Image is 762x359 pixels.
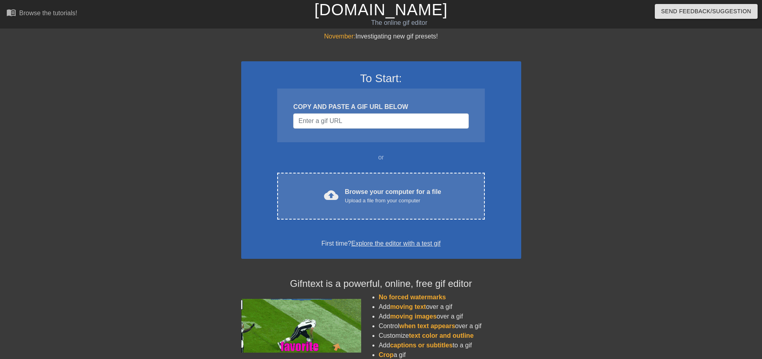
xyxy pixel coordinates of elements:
div: or [262,153,500,162]
span: when text appears [399,323,455,329]
h4: Gifntext is a powerful, online, free gif editor [241,278,521,290]
span: text color and outline [409,332,474,339]
img: football_small.gif [241,299,361,353]
button: Send Feedback/Suggestion [655,4,758,19]
div: Investigating new gif presets! [241,32,521,41]
span: moving text [390,303,426,310]
li: Control over a gif [379,321,521,331]
div: Upload a file from your computer [345,197,441,205]
li: Customize [379,331,521,341]
span: Send Feedback/Suggestion [661,6,751,16]
li: Add over a gif [379,312,521,321]
a: [DOMAIN_NAME] [314,1,448,18]
h3: To Start: [252,72,511,85]
div: First time? [252,239,511,248]
div: Browse the tutorials! [19,10,77,16]
span: November: [324,33,355,40]
li: Add to a gif [379,341,521,350]
a: Browse the tutorials! [6,8,77,20]
span: menu_book [6,8,16,17]
span: No forced watermarks [379,294,446,301]
span: captions or subtitles [390,342,452,349]
span: cloud_upload [324,188,338,202]
span: moving images [390,313,436,320]
span: Crop [379,351,394,358]
div: The online gif editor [258,18,540,28]
a: Explore the editor with a test gif [351,240,440,247]
div: COPY AND PASTE A GIF URL BELOW [293,102,468,112]
li: Add over a gif [379,302,521,312]
input: Username [293,113,468,129]
div: Browse your computer for a file [345,187,441,205]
